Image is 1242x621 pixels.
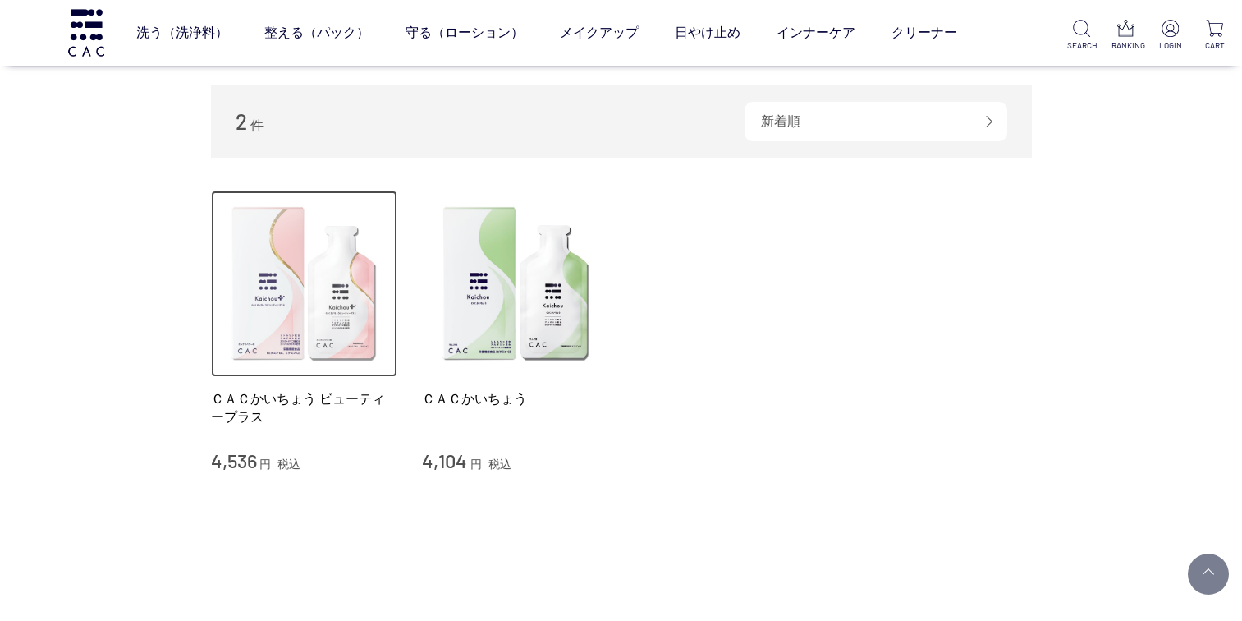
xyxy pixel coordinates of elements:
[422,191,609,378] img: ＣＡＣかいちょう
[136,10,228,56] a: 洗う（洗浄料）
[777,10,855,56] a: インナーケア
[1156,20,1185,52] a: LOGIN
[1200,39,1229,52] p: CART
[211,390,398,425] a: ＣＡＣかいちょう ビューティープラス
[250,118,264,132] span: 件
[277,458,300,471] span: 税込
[470,458,482,471] span: 円
[406,10,524,56] a: 守る（ローション）
[560,10,639,56] a: メイクアップ
[891,10,957,56] a: クリーナー
[488,458,511,471] span: 税込
[1067,39,1096,52] p: SEARCH
[675,10,740,56] a: 日やけ止め
[264,10,369,56] a: 整える（パック）
[66,9,107,56] img: logo
[1200,20,1229,52] a: CART
[211,448,257,472] span: 4,536
[745,102,1007,141] div: 新着順
[1156,39,1185,52] p: LOGIN
[236,108,247,134] span: 2
[1111,39,1140,52] p: RANKING
[259,458,271,471] span: 円
[211,191,398,378] img: ＣＡＣかいちょう ビューティープラス
[1111,20,1140,52] a: RANKING
[422,390,609,407] a: ＣＡＣかいちょう
[422,448,467,472] span: 4,104
[1067,20,1096,52] a: SEARCH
